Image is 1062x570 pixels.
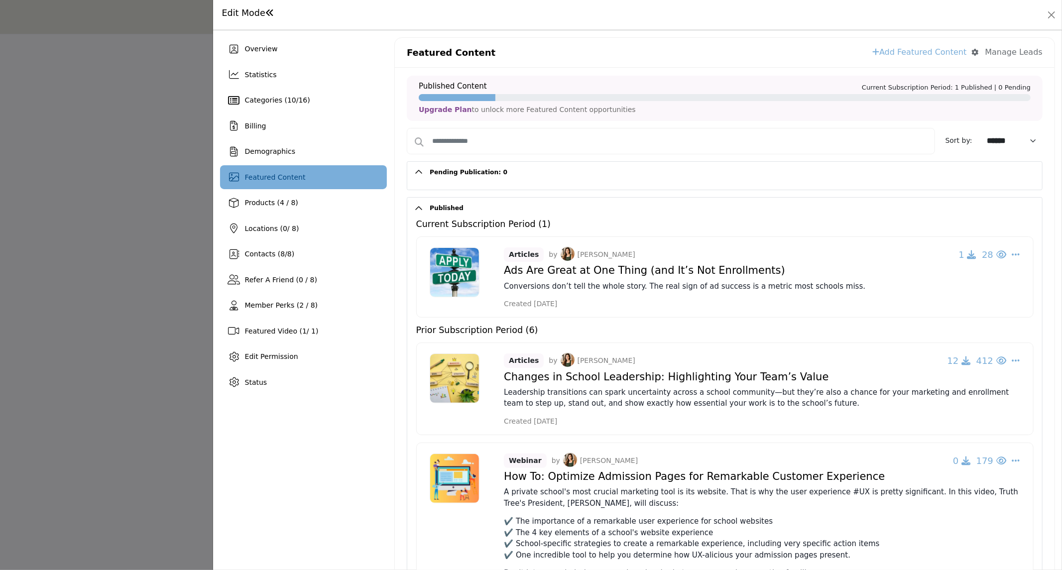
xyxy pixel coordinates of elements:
[423,162,1042,183] button: Pending Publication: 0
[419,106,472,114] a: Upgrade Plan
[245,352,298,360] span: Edit Permission
[423,198,1042,219] button: Published
[299,96,308,104] span: 16
[504,470,1020,483] h4: How To: Optimize Admission Pages for Remarkable Customer Experience
[504,247,544,262] span: Articles
[504,516,1020,561] p: ✔️ The importance of a remarkable user experience for school websites ✔️ The 4 key elements of a ...
[976,245,1007,265] button: 28
[245,96,310,104] span: Categories ( / )
[245,45,278,53] span: Overview
[245,147,295,155] span: Demographics
[287,250,292,258] span: 8
[283,225,287,232] span: 0
[504,281,1020,292] p: Conversions don’t tell the whole story. The real sign of ad success is a metric most schools miss.
[245,71,277,79] span: Statistics
[245,122,266,130] span: Billing
[245,327,319,335] span: Featured Video ( / 1)
[504,416,557,427] span: Created [DATE]
[953,245,977,265] button: 1
[976,456,993,466] span: 179
[985,46,1043,58] div: Manage Leads
[549,247,635,262] p: by [PERSON_NAME]
[976,355,993,366] span: 412
[245,250,295,258] span: Contacts ( / )
[504,264,1020,277] h4: Ads Are Great at One Thing (and It’s Not Enrollments)
[563,453,578,467] img: image
[245,301,318,309] span: Member Perks (2 / 8)
[245,378,267,386] span: Status
[1045,8,1059,22] button: Close
[982,249,993,260] span: 28
[245,173,306,181] span: Featured Content
[245,225,299,232] span: Locations ( / 8)
[430,247,479,297] img: No logo
[416,219,551,229] h5: Current Subscription Period (1)
[419,94,495,101] div: Progress In %
[549,353,635,368] p: by [PERSON_NAME]
[872,46,966,58] a: Add Featured Content
[552,454,638,468] p: by [PERSON_NAME]
[430,454,479,503] img: No logo
[407,128,935,154] input: Search Content
[287,96,296,104] span: 10
[942,351,971,371] button: 12
[504,387,1020,409] p: Leadership transitions can spark uncertainty across a school community—but they’re also a chance ...
[245,276,317,284] span: Refer A Friend (0 / 8)
[302,327,307,335] span: 1
[407,46,495,59] p: Featured Content
[1006,451,1021,471] button: Select Dropdown Options
[419,82,487,91] h2: Published Content
[280,250,285,258] span: 8
[970,351,1007,371] button: 412
[245,199,298,207] span: Products (4 / 8)
[419,105,1031,115] p: to unlock more Featured Content opportunities
[504,299,557,309] span: Created [DATE]
[560,352,575,367] img: image
[953,456,958,466] span: 0
[504,454,547,468] span: Webinar
[222,8,274,18] h1: Edit Mode
[560,246,575,261] img: image
[972,46,1043,58] button: Manage Leads
[416,325,538,336] h5: Prior Subscription Period (6)
[430,353,479,403] img: No logo
[504,353,544,368] span: Articles
[970,451,1007,471] button: 179
[983,132,1042,149] select: Default select example
[504,371,1020,383] h4: Changes in School Leadership: Highlighting Your Team’s Value
[504,486,1020,509] p: A private school's most crucial marketing tool is its website. That is why the user experience #U...
[862,83,1031,93] p: Current Subscription Period: 1 Published | 0 Pending
[959,249,964,260] span: 1
[1006,351,1021,371] button: Select Dropdown Options
[1006,245,1021,265] button: Select Dropdown Options
[947,355,959,366] span: 12
[947,451,971,471] button: 0
[945,135,978,146] label: Sort by:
